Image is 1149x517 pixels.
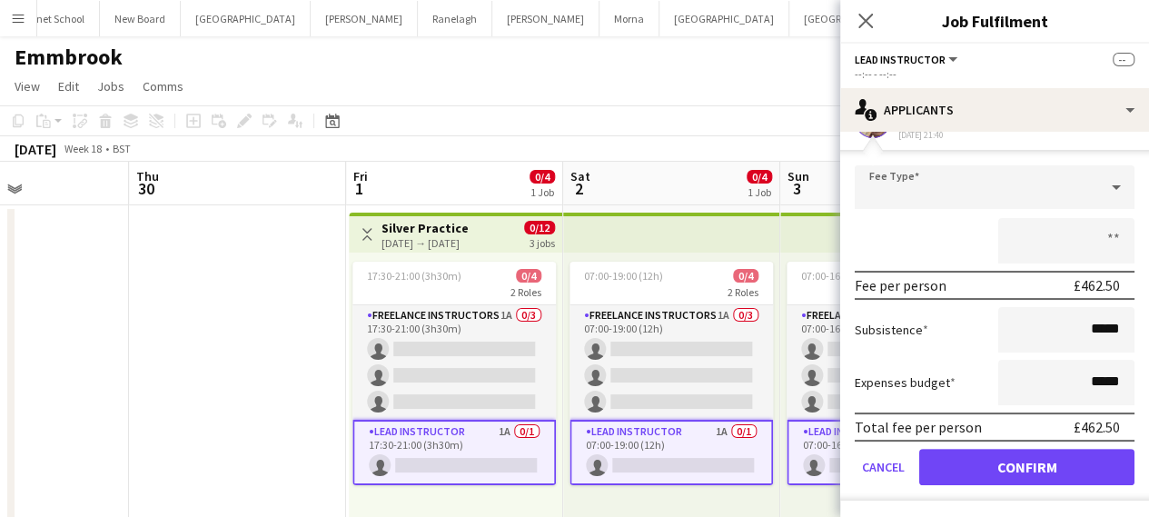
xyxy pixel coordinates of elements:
app-card-role: Freelance Instructors1A0/307:00-16:00 (9h) [787,305,990,420]
label: Subsistence [855,322,928,338]
button: Lead Instructor [855,53,960,66]
app-card-role: Lead Instructor1A0/107:00-16:00 (9h) [787,420,990,485]
button: Morna [599,1,659,36]
span: Sun [787,168,809,184]
span: 0/4 [733,269,758,283]
div: --:-- - --:-- [855,67,1134,81]
a: Comms [135,75,191,98]
div: 1 Job [748,185,771,199]
span: 0/4 [747,170,772,184]
button: Confirm [919,449,1134,485]
app-card-role: Lead Instructor1A0/117:30-21:00 (3h30m) [352,420,556,485]
a: View [7,75,47,98]
button: Kennet School [4,1,100,36]
span: 0/4 [516,269,541,283]
span: 0/4 [530,170,555,184]
span: Lead Instructor [855,53,946,66]
span: 1 [351,178,368,199]
button: Ranelagh [418,1,492,36]
span: Jobs [97,78,124,94]
h1: Emmbrook [15,44,123,71]
span: 07:00-19:00 (12h) [584,269,663,283]
button: [PERSON_NAME] [311,1,418,36]
div: £462.50 [1074,276,1120,294]
span: Sat [570,168,590,184]
span: Thu [136,168,159,184]
div: [DATE] [15,140,56,158]
button: New Board [100,1,181,36]
span: 07:00-16:00 (9h) [801,269,875,283]
span: Week 18 [60,142,105,155]
span: View [15,78,40,94]
span: 2 Roles [510,285,541,299]
app-job-card: 17:30-21:00 (3h30m)0/42 RolesFreelance Instructors1A0/317:30-21:00 (3h30m) Lead Instructor1A0/117... [352,262,556,485]
span: 3 [785,178,809,199]
a: Jobs [90,75,132,98]
div: 3 jobs [530,234,555,250]
div: BST [113,142,131,155]
span: Fri [353,168,368,184]
div: £462.50 [1074,418,1120,436]
app-card-role: Freelance Instructors1A0/317:30-21:00 (3h30m) [352,305,556,420]
span: 0/12 [524,221,555,234]
div: [DATE] 21:40 [898,129,995,141]
div: 1 Job [530,185,554,199]
span: Comms [143,78,183,94]
span: -- [1113,53,1134,66]
app-job-card: 07:00-16:00 (9h)0/42 RolesFreelance Instructors1A0/307:00-16:00 (9h) Lead Instructor1A0/107:00-16... [787,262,990,485]
app-card-role: Freelance Instructors1A0/307:00-19:00 (12h) [570,305,773,420]
span: Edit [58,78,79,94]
h3: Silver Practice [381,220,469,236]
button: Cancel [855,449,912,485]
span: 2 Roles [728,285,758,299]
span: 2 [568,178,590,199]
label: Expenses budget [855,374,956,391]
button: [GEOGRAPHIC_DATA] [789,1,919,36]
button: [GEOGRAPHIC_DATA] [659,1,789,36]
a: Edit [51,75,86,98]
div: Applicants [840,88,1149,132]
div: [DATE] → [DATE] [381,236,469,250]
button: [GEOGRAPHIC_DATA] [181,1,311,36]
span: 30 [134,178,159,199]
button: [PERSON_NAME] [492,1,599,36]
span: 17:30-21:00 (3h30m) [367,269,461,283]
div: Fee per person [855,276,946,294]
div: Total fee per person [855,418,982,436]
app-card-role: Lead Instructor1A0/107:00-19:00 (12h) [570,420,773,485]
h3: Job Fulfilment [840,9,1149,33]
app-job-card: 07:00-19:00 (12h)0/42 RolesFreelance Instructors1A0/307:00-19:00 (12h) Lead Instructor1A0/107:00-... [570,262,773,485]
